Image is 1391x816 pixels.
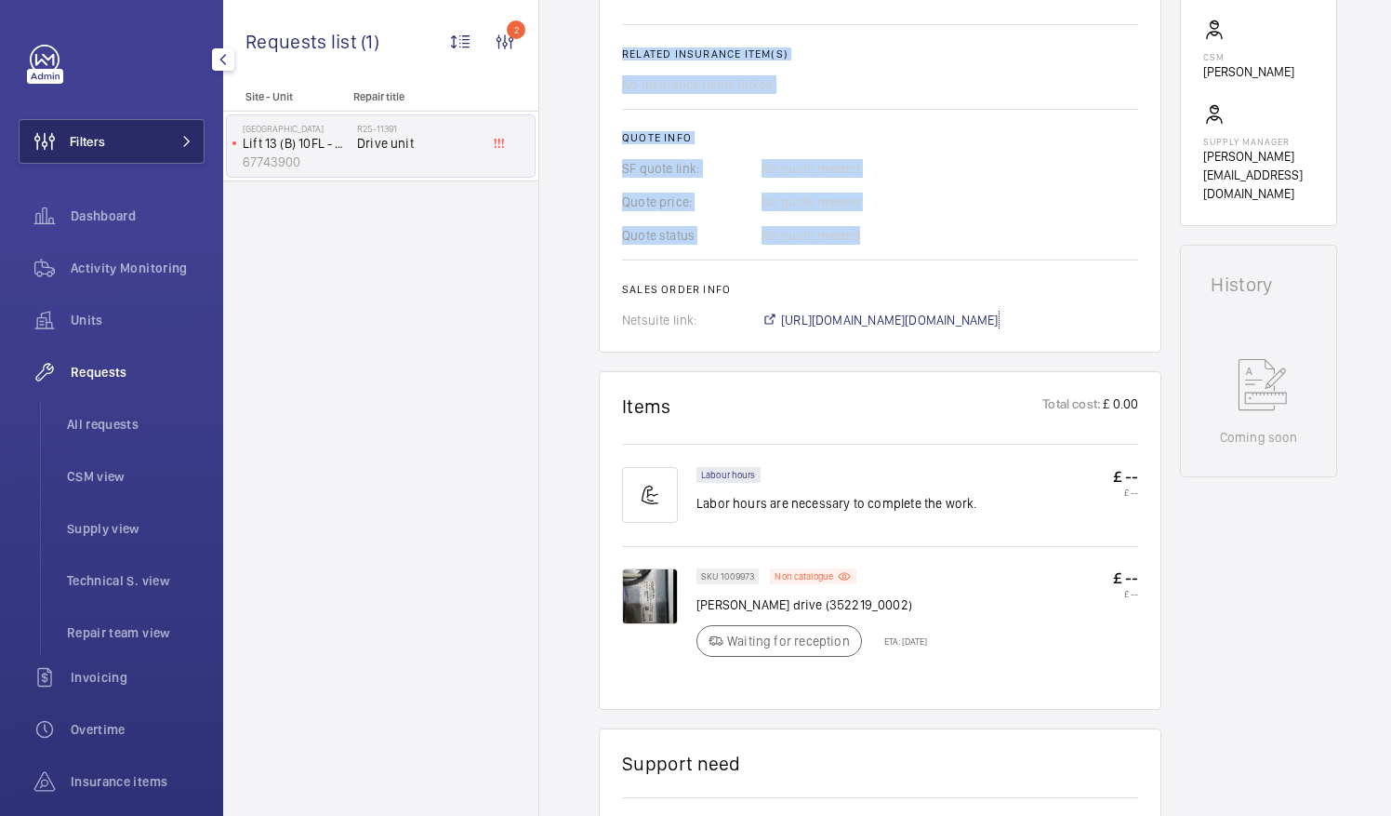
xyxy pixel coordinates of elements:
span: Dashboard [71,207,205,225]
h2: Related insurance item(s) [622,47,1138,60]
h2: Sales order info [622,283,1138,296]
p: £ -- [1113,487,1138,498]
p: Supply manager [1203,136,1314,147]
p: [PERSON_NAME][EMAIL_ADDRESS][DOMAIN_NAME] [1203,147,1314,203]
p: Site - Unit [223,90,346,103]
p: Repair title [353,90,476,103]
span: Repair team view [67,623,205,642]
h2: Quote info [622,131,1138,144]
span: Units [71,311,205,329]
p: [PERSON_NAME] drive (352219_0002) [696,595,927,614]
span: Supply view [67,519,205,538]
p: £ -- [1113,467,1138,487]
h1: History [1211,275,1306,294]
p: Lift 13 (B) 10FL - KL B [243,134,350,153]
p: CSM [1203,51,1294,62]
span: Technical S. view [67,571,205,590]
button: Filters [19,119,205,164]
p: [GEOGRAPHIC_DATA] [243,123,350,134]
p: Waiting for reception [727,632,850,650]
span: [URL][DOMAIN_NAME][DOMAIN_NAME] [781,311,999,329]
span: All requests [67,415,205,434]
p: Non catalogue [775,573,833,580]
h1: Items [622,395,671,418]
p: SKU 1009973 [701,573,754,580]
span: Insurance items [71,772,205,791]
p: £ -- [1113,588,1138,599]
p: £ 0.00 [1101,395,1138,418]
a: [URL][DOMAIN_NAME][DOMAIN_NAME] [762,311,999,329]
span: Requests [71,363,205,381]
span: Drive unit [357,134,480,153]
img: muscle-sm.svg [622,467,678,523]
p: [PERSON_NAME] [1203,62,1294,81]
span: Activity Monitoring [71,259,205,277]
span: Invoicing [71,668,205,687]
p: Total cost: [1042,395,1101,418]
p: ETA: [DATE] [873,635,927,647]
span: Requests list [245,30,361,53]
img: KROQz09VZLuKvDXXEiBbL7wl_8ARMn2dc9JsLK6KH4d1Ne4z.png [622,569,678,624]
h1: Support need [622,752,741,775]
span: CSM view [67,467,205,486]
h2: R25-11391 [357,123,480,134]
span: Overtime [71,720,205,739]
p: 67743900 [243,153,350,171]
span: Filters [70,132,105,151]
p: £ -- [1113,569,1138,588]
p: Coming soon [1220,428,1298,447]
p: Labor hours are necessary to complete the work. [696,494,977,513]
p: Labour hours [701,472,756,478]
